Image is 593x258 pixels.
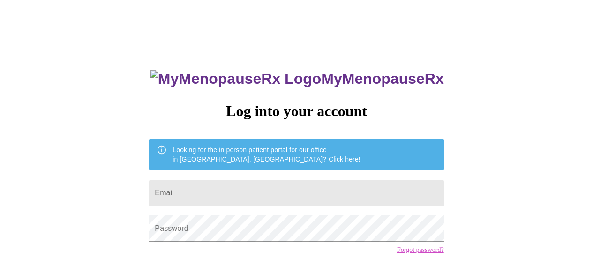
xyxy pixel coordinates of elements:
[173,141,360,168] div: Looking for the in person patient portal for our office in [GEOGRAPHIC_DATA], [GEOGRAPHIC_DATA]?
[149,103,443,120] h3: Log into your account
[150,70,444,88] h3: MyMenopauseRx
[397,246,444,254] a: Forgot password?
[150,70,321,88] img: MyMenopauseRx Logo
[329,155,360,163] a: Click here!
